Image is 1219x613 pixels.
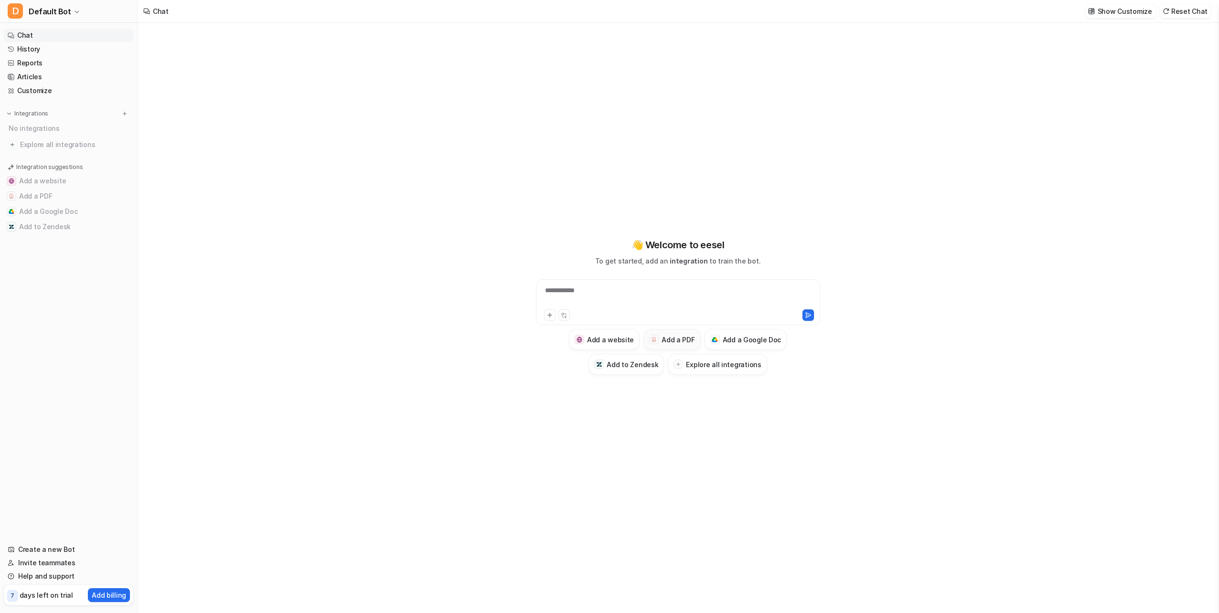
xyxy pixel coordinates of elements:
img: Add a Google Doc [712,337,718,343]
a: Help and support [4,570,133,583]
img: Add a Google Doc [9,209,14,214]
a: Reports [4,56,133,70]
img: expand menu [6,110,12,117]
h3: Add to Zendesk [607,359,658,370]
a: Invite teammates [4,556,133,570]
span: Default Bot [29,5,71,18]
h3: Add a PDF [662,335,695,345]
p: 👋 Welcome to eesel [631,238,725,252]
button: Reset Chat [1160,4,1211,18]
h3: Add a Google Doc [723,335,781,345]
button: Add a Google DocAdd a Google Doc [705,329,787,350]
p: To get started, add an to train the bot. [595,256,760,266]
img: Add to Zendesk [9,224,14,230]
img: explore all integrations [8,140,17,149]
button: Add to ZendeskAdd to Zendesk [588,354,664,375]
span: integration [670,257,707,265]
button: Add a Google DocAdd a Google Doc [4,204,133,219]
h3: Add a website [587,335,634,345]
img: Add a PDF [9,193,14,199]
a: Explore all integrations [4,138,133,151]
p: Show Customize [1098,6,1152,16]
button: Show Customize [1085,4,1156,18]
a: Articles [4,70,133,84]
img: Add a website [577,337,583,343]
img: reset [1163,8,1169,15]
div: No integrations [6,120,133,136]
button: Integrations [4,109,51,118]
img: menu_add.svg [121,110,128,117]
h3: Explore all integrations [686,359,761,370]
p: Integration suggestions [16,163,83,171]
img: Add a website [9,178,14,184]
button: Add billing [88,588,130,602]
button: Add a websiteAdd a website [569,329,640,350]
button: Add a PDFAdd a PDF [4,189,133,204]
img: Add a PDF [651,337,657,342]
p: Add billing [92,590,126,600]
p: Integrations [14,110,48,117]
a: Chat [4,29,133,42]
span: D [8,3,23,19]
p: days left on trial [20,590,73,600]
div: Chat [153,6,169,16]
button: Add a PDFAdd a PDF [643,329,700,350]
button: Add a websiteAdd a website [4,173,133,189]
img: Add to Zendesk [596,361,602,368]
span: Explore all integrations [20,137,129,152]
img: customize [1088,8,1095,15]
p: 7 [11,592,14,600]
a: Customize [4,84,133,97]
a: Create a new Bot [4,543,133,556]
button: Explore all integrations [668,354,767,375]
button: Add to ZendeskAdd to Zendesk [4,219,133,234]
a: History [4,42,133,56]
